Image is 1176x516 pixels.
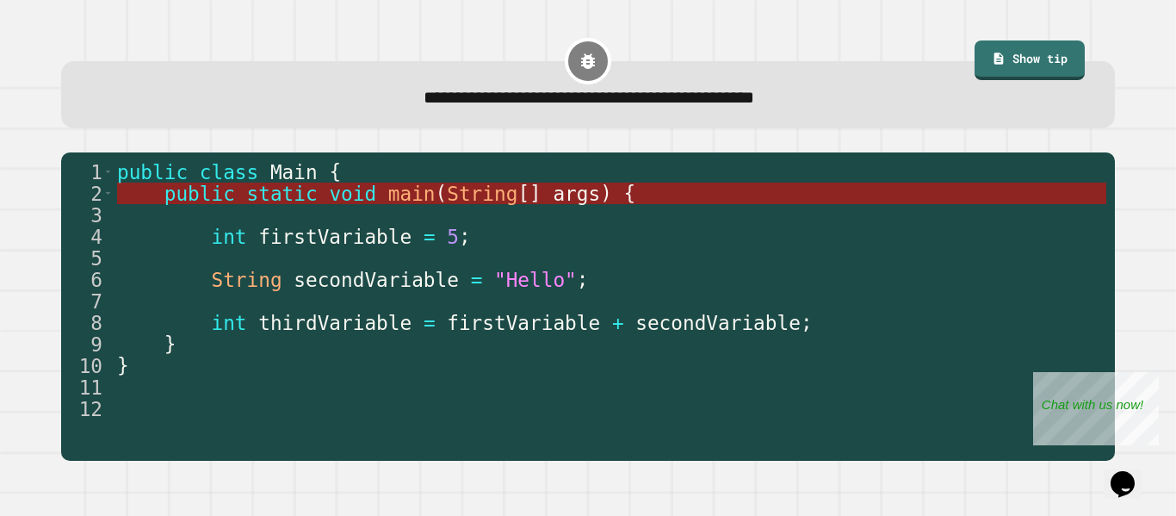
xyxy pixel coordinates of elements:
span: void [329,183,376,205]
div: 8 [61,312,114,333]
span: secondVariable [294,269,459,291]
span: secondVariable [635,312,801,334]
div: 2 [61,183,114,204]
div: 5 [61,247,114,269]
span: 5 [447,226,459,248]
span: Toggle code folding, rows 1 through 10 [103,161,113,183]
iframe: chat widget [1104,447,1159,499]
div: 10 [61,355,114,376]
span: = [424,312,436,334]
div: 6 [61,269,114,290]
div: 9 [61,333,114,355]
div: 1 [61,161,114,183]
span: Main [270,161,318,183]
span: args [553,183,600,205]
span: int [211,312,246,334]
div: 12 [61,398,114,420]
div: 4 [61,226,114,247]
div: 3 [61,204,114,226]
div: 11 [61,376,114,398]
span: firstVariable [258,226,412,248]
span: main [388,183,436,205]
span: int [211,226,246,248]
span: public [164,183,235,205]
span: firstVariable [447,312,600,334]
span: = [424,226,436,248]
span: thirdVariable [258,312,412,334]
span: + [612,312,624,334]
a: Show tip [975,40,1085,80]
div: 7 [61,290,114,312]
span: public [117,161,188,183]
span: "Hello" [494,269,577,291]
span: class [200,161,258,183]
span: String [447,183,517,205]
span: Toggle code folding, rows 2 through 9 [103,183,113,204]
span: static [247,183,318,205]
span: String [211,269,282,291]
iframe: chat widget [1033,372,1159,445]
span: = [471,269,483,291]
